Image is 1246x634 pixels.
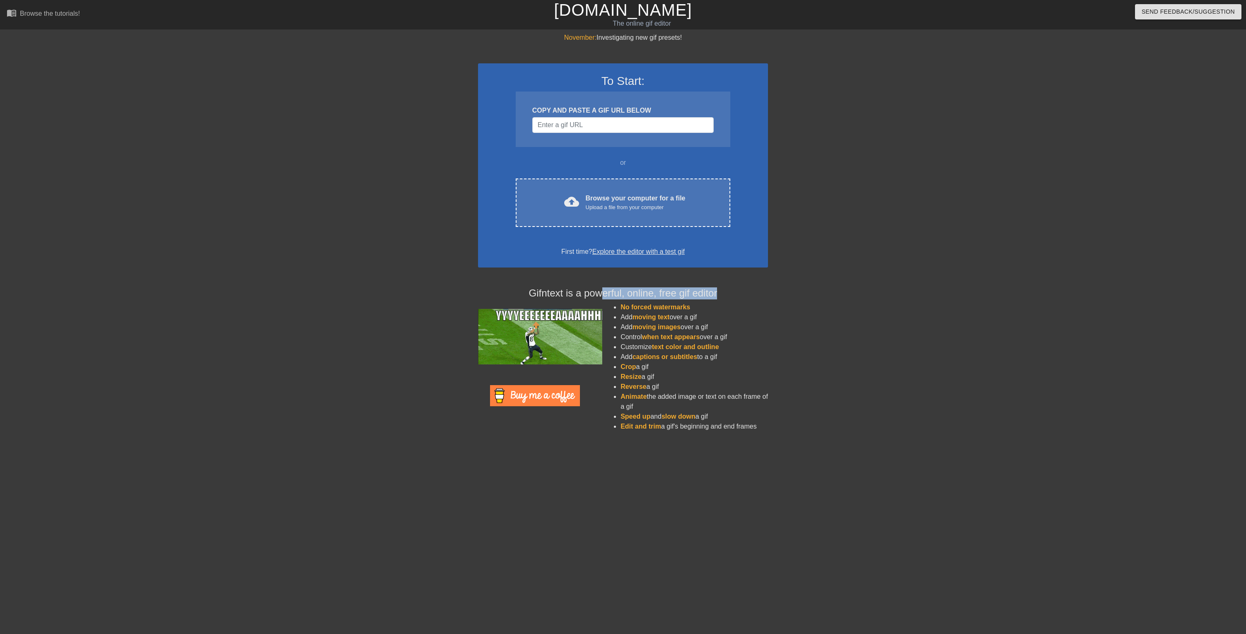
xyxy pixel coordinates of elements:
[621,412,768,422] li: and a gif
[564,34,596,41] span: November:
[621,322,768,332] li: Add over a gif
[489,247,757,257] div: First time?
[7,8,17,18] span: menu_book
[633,313,670,321] span: moving text
[592,248,685,255] a: Explore the editor with a test gif
[490,385,580,406] img: Buy Me A Coffee
[621,383,646,390] span: Reverse
[621,423,661,430] span: Edit and trim
[489,74,757,88] h3: To Start:
[621,304,690,311] span: No forced watermarks
[20,10,80,17] div: Browse the tutorials!
[500,158,746,168] div: or
[642,333,700,340] span: when text appears
[478,309,602,364] img: football_small.gif
[478,287,768,299] h4: Gifntext is a powerful, online, free gif editor
[633,323,681,330] span: moving images
[1142,7,1235,17] span: Send Feedback/Suggestion
[621,363,636,370] span: Crop
[621,362,768,372] li: a gif
[621,393,647,400] span: Animate
[621,382,768,392] li: a gif
[621,352,768,362] li: Add to a gif
[633,353,697,360] span: captions or subtitles
[478,33,768,43] div: Investigating new gif presets!
[564,194,579,209] span: cloud_upload
[621,373,642,380] span: Resize
[662,413,695,420] span: slow down
[621,342,768,352] li: Customize
[554,1,692,19] a: [DOMAIN_NAME]
[652,343,719,350] span: text color and outline
[420,19,864,29] div: The online gif editor
[621,392,768,412] li: the added image or text on each frame of a gif
[621,413,650,420] span: Speed up
[621,332,768,342] li: Control over a gif
[532,106,714,116] div: COPY AND PASTE A GIF URL BELOW
[586,193,686,212] div: Browse your computer for a file
[621,422,768,432] li: a gif's beginning and end frames
[621,312,768,322] li: Add over a gif
[1135,4,1241,19] button: Send Feedback/Suggestion
[621,372,768,382] li: a gif
[7,8,80,21] a: Browse the tutorials!
[586,203,686,212] div: Upload a file from your computer
[532,117,714,133] input: Username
